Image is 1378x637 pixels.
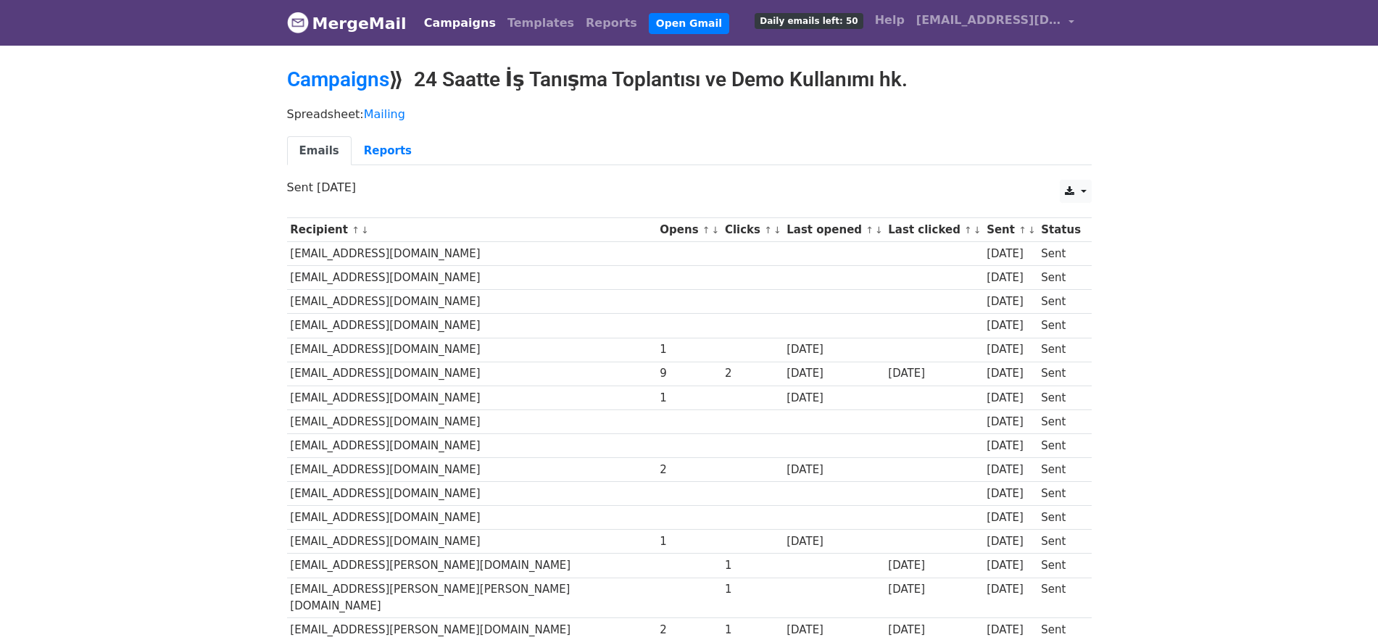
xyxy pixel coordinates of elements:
th: Last opened [783,218,884,242]
td: [EMAIL_ADDRESS][DOMAIN_NAME] [287,386,657,409]
a: ↑ [1018,225,1026,236]
p: Spreadsheet: [287,107,1092,122]
th: Last clicked [885,218,984,242]
div: [DATE] [987,533,1034,550]
a: ↓ [974,225,981,236]
a: Emails [287,136,352,166]
a: [EMAIL_ADDRESS][DOMAIN_NAME] [910,6,1080,40]
a: Mailing [364,107,405,121]
a: ↑ [764,225,772,236]
td: Sent [1037,266,1084,290]
span: Daily emails left: 50 [755,13,863,29]
div: [DATE] [987,486,1034,502]
td: Sent [1037,409,1084,433]
div: [DATE] [786,341,881,358]
div: [DATE] [786,390,881,407]
a: Reports [580,9,643,38]
td: [EMAIL_ADDRESS][DOMAIN_NAME] [287,482,657,506]
a: ↑ [964,225,972,236]
td: [EMAIL_ADDRESS][DOMAIN_NAME] [287,530,657,554]
div: 1 [660,390,718,407]
td: [EMAIL_ADDRESS][DOMAIN_NAME] [287,266,657,290]
a: ↑ [702,225,710,236]
td: [EMAIL_ADDRESS][DOMAIN_NAME] [287,314,657,338]
div: [DATE] [786,462,881,478]
div: [DATE] [987,390,1034,407]
td: [EMAIL_ADDRESS][DOMAIN_NAME] [287,242,657,266]
p: Sent [DATE] [287,180,1092,195]
th: Sent [983,218,1037,242]
a: Campaigns [287,67,389,91]
div: [DATE] [987,341,1034,358]
td: Sent [1037,530,1084,554]
td: [EMAIL_ADDRESS][PERSON_NAME][DOMAIN_NAME] [287,554,657,578]
a: ↓ [875,225,883,236]
div: 9 [660,365,718,382]
a: Help [869,6,910,35]
td: [EMAIL_ADDRESS][DOMAIN_NAME] [287,409,657,433]
td: Sent [1037,433,1084,457]
th: Clicks [721,218,783,242]
div: 2 [725,365,780,382]
div: [DATE] [786,365,881,382]
td: [EMAIL_ADDRESS][DOMAIN_NAME] [287,362,657,386]
td: Sent [1037,386,1084,409]
a: ↑ [866,225,873,236]
a: Open Gmail [649,13,729,34]
a: Campaigns [418,9,502,38]
a: ↑ [352,225,360,236]
th: Opens [657,218,722,242]
td: Sent [1037,458,1084,482]
div: [DATE] [888,581,979,598]
td: Sent [1037,362,1084,386]
div: [DATE] [987,317,1034,334]
a: MergeMail [287,8,407,38]
th: Status [1037,218,1084,242]
img: MergeMail logo [287,12,309,33]
td: [EMAIL_ADDRESS][DOMAIN_NAME] [287,290,657,314]
td: [EMAIL_ADDRESS][DOMAIN_NAME] [287,433,657,457]
div: 1 [725,557,780,574]
td: Sent [1037,314,1084,338]
div: 1 [660,533,718,550]
a: Reports [352,136,424,166]
div: [DATE] [888,557,979,574]
td: Sent [1037,242,1084,266]
td: [EMAIL_ADDRESS][DOMAIN_NAME] [287,458,657,482]
div: [DATE] [987,438,1034,454]
div: [DATE] [987,293,1034,310]
h2: ⟫ 24 Saatte İş Tanışma Toplantısı ve Demo Kullanımı hk. [287,67,1092,92]
div: 1 [660,341,718,358]
a: ↓ [361,225,369,236]
a: ↓ [712,225,720,236]
td: Sent [1037,554,1084,578]
td: Sent [1037,506,1084,530]
div: [DATE] [987,462,1034,478]
td: [EMAIL_ADDRESS][DOMAIN_NAME] [287,338,657,362]
div: [DATE] [786,533,881,550]
div: [DATE] [987,246,1034,262]
span: [EMAIL_ADDRESS][DOMAIN_NAME] [916,12,1061,29]
div: [DATE] [987,270,1034,286]
a: Daily emails left: 50 [749,6,868,35]
td: Sent [1037,482,1084,506]
td: Sent [1037,290,1084,314]
div: [DATE] [888,365,979,382]
td: Sent [1037,338,1084,362]
a: ↓ [773,225,781,236]
div: [DATE] [987,509,1034,526]
td: [EMAIL_ADDRESS][DOMAIN_NAME] [287,506,657,530]
td: Sent [1037,578,1084,618]
div: [DATE] [987,557,1034,574]
div: [DATE] [987,365,1034,382]
div: 2 [660,462,718,478]
div: 1 [725,581,780,598]
a: Templates [502,9,580,38]
div: [DATE] [987,581,1034,598]
a: ↓ [1028,225,1036,236]
td: [EMAIL_ADDRESS][PERSON_NAME][PERSON_NAME][DOMAIN_NAME] [287,578,657,618]
th: Recipient [287,218,657,242]
div: [DATE] [987,414,1034,430]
